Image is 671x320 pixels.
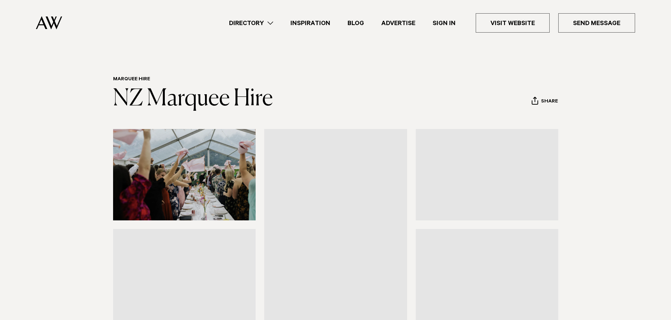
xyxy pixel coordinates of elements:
[558,13,635,33] a: Send Message
[476,13,550,33] a: Visit Website
[424,18,464,28] a: Sign In
[282,18,339,28] a: Inspiration
[113,87,273,110] a: NZ Marquee Hire
[36,16,62,29] img: Auckland Weddings Logo
[541,99,558,105] span: Share
[220,18,282,28] a: Directory
[339,18,373,28] a: Blog
[531,96,558,107] button: Share
[113,77,150,82] a: Marquee Hire
[373,18,424,28] a: Advertise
